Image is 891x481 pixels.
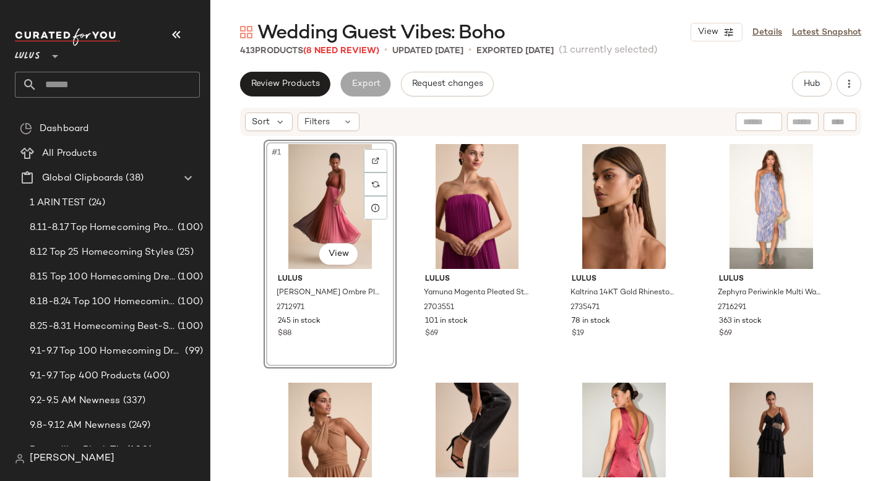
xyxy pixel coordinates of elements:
span: Filters [304,116,330,129]
span: Lulus [719,274,824,285]
span: 1 ARIN TEST [30,196,86,210]
span: • [468,43,471,58]
span: Yamuna Magenta Pleated Strapless Maxi Dress [424,287,528,299]
span: (99) [183,344,203,359]
span: Hub [803,79,820,89]
span: 9.8-9.12 AM Newness [30,419,126,433]
span: Dashboard [40,122,88,136]
span: 8.15 Top 100 Homecoming Dresses [30,270,175,284]
span: Global Clipboards [42,171,123,185]
img: 2735471_01_OM_2025-08-25.jpg [562,144,686,269]
span: 8.12 Top 25 Homecoming Styles [30,245,174,260]
span: Kaltrina 14KT Gold Rhinestone Winged Earrings [570,287,675,299]
button: Review Products [240,72,330,96]
span: (400) [141,369,170,383]
img: svg%3e [240,26,252,38]
button: Request changes [401,72,494,96]
img: svg%3e [372,157,379,164]
p: updated [DATE] [392,45,463,57]
span: Review Products [251,79,320,89]
span: 2716291 [718,302,746,313]
span: 8.11-8.17 Top Homecoming Product [30,221,175,235]
span: 2735471 [570,302,600,313]
img: svg%3e [372,181,379,188]
p: Exported [DATE] [476,45,554,57]
span: $19 [572,328,584,339]
span: #1 [270,147,283,159]
img: cfy_white_logo.C9jOOHJF.svg [15,28,120,46]
span: (249) [126,419,151,433]
span: View [327,249,348,259]
span: All Products [42,147,97,161]
a: Details [752,26,782,39]
span: [PERSON_NAME] Ombre Pleated Lace-Up Midi Dress [277,287,381,299]
span: (8 Need Review) [303,46,379,56]
span: 2712971 [277,302,304,313]
span: 413 [240,46,255,56]
span: Lulus [572,274,676,285]
span: $69 [425,328,438,339]
div: Products [240,45,379,57]
span: Lulus [425,274,530,285]
span: (1 currently selected) [559,43,658,58]
span: (38) [123,171,144,185]
span: View [697,27,718,37]
span: Zephyra Periwinkle Multi Wave Backless Midi Dress [718,287,822,299]
span: 8.18-8.24 Top 100 Homecoming Dresses [30,295,175,309]
span: 101 in stock [425,316,468,327]
span: 9.2-9.5 AM Newness [30,394,121,408]
a: Latest Snapshot [792,26,861,39]
span: $69 [719,328,732,339]
span: (100) [175,221,203,235]
span: 2703551 [424,302,454,313]
span: 8.25-8.31 Homecoming Best-Sellers [30,320,175,334]
img: 2703551_01_hero_2025-08-15.jpg [415,144,540,269]
span: (25) [174,245,194,260]
img: 2712971_02_fullbody_2025-08-19.jpg [268,144,392,269]
span: (100) [124,443,152,458]
span: Bestselling Black Tie [30,443,124,458]
button: View [691,23,742,41]
span: Lulus [15,42,40,64]
img: svg%3e [20,122,32,135]
span: (337) [121,394,146,408]
button: View [319,243,358,265]
span: (100) [175,270,203,284]
span: (24) [86,196,106,210]
span: 9.1-9.7 Top 100 Homecoming Dresses [30,344,183,359]
span: Request changes [411,79,483,89]
span: Sort [252,116,270,129]
img: 2716291_02_fullbody_2025-08-22.jpg [709,144,833,269]
img: svg%3e [15,454,25,464]
span: • [384,43,387,58]
span: (100) [175,295,203,309]
span: 78 in stock [572,316,610,327]
button: Hub [792,72,832,96]
span: 9.1-9.7 Top 400 Products [30,369,141,383]
span: (100) [175,320,203,334]
span: [PERSON_NAME] [30,451,114,466]
span: Wedding Guest Vibes: Boho [257,21,505,46]
span: 363 in stock [719,316,762,327]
